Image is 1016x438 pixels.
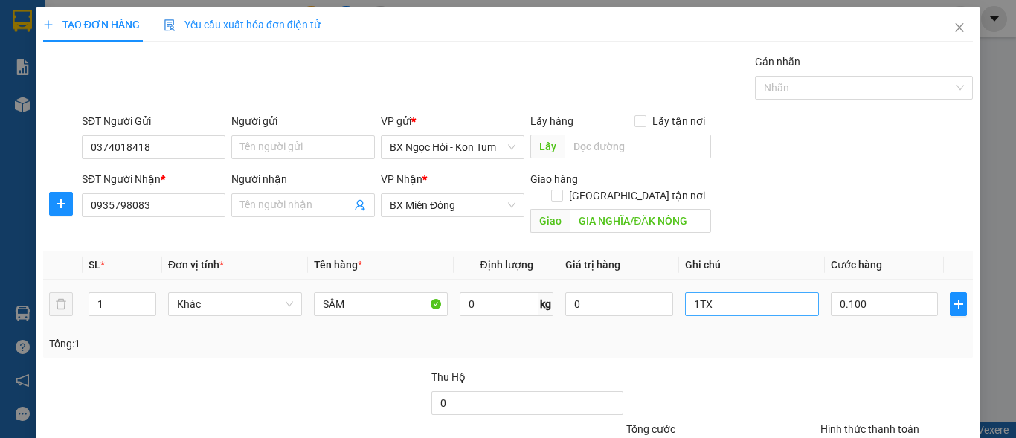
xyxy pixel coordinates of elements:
[431,371,466,383] span: Thu Hộ
[43,19,140,30] span: TẠO ĐƠN HÀNG
[565,292,672,316] input: 0
[820,423,919,435] label: Hình thức thanh toán
[49,292,73,316] button: delete
[530,115,573,127] span: Lấy hàng
[231,171,375,187] div: Người nhận
[679,251,825,280] th: Ghi chú
[164,19,176,31] img: icon
[43,19,54,30] span: plus
[49,335,393,352] div: Tổng: 1
[390,194,515,216] span: BX Miền Đông
[314,259,362,271] span: Tên hàng
[530,173,578,185] span: Giao hàng
[354,199,366,211] span: user-add
[314,292,448,316] input: VD: Bàn, Ghế
[951,298,966,310] span: plus
[164,19,321,30] span: Yêu cầu xuất hóa đơn điện tử
[231,113,375,129] div: Người gửi
[82,171,225,187] div: SĐT Người Nhận
[954,22,965,33] span: close
[565,135,711,158] input: Dọc đường
[570,209,711,233] input: Dọc đường
[530,209,570,233] span: Giao
[50,198,72,210] span: plus
[831,259,882,271] span: Cước hàng
[950,292,967,316] button: plus
[939,7,980,49] button: Close
[626,423,675,435] span: Tổng cước
[480,259,533,271] span: Định lượng
[646,113,711,129] span: Lấy tận nơi
[538,292,553,316] span: kg
[563,187,711,204] span: [GEOGRAPHIC_DATA] tận nơi
[685,292,819,316] input: Ghi Chú
[390,136,515,158] span: BX Ngọc Hồi - Kon Tum
[89,259,100,271] span: SL
[82,113,225,129] div: SĐT Người Gửi
[530,135,565,158] span: Lấy
[565,259,620,271] span: Giá trị hàng
[755,56,800,68] label: Gán nhãn
[49,192,73,216] button: plus
[381,173,422,185] span: VP Nhận
[177,293,293,315] span: Khác
[381,113,524,129] div: VP gửi
[168,259,224,271] span: Đơn vị tính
